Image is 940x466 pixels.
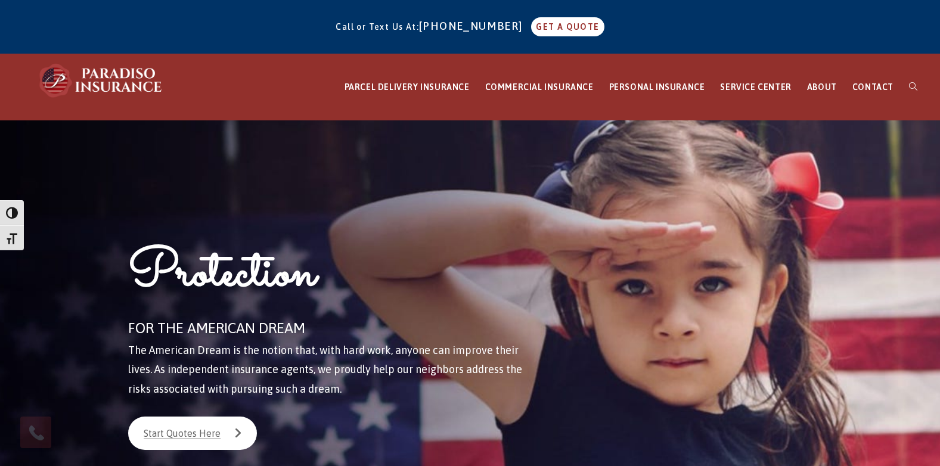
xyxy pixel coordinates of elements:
img: Phone icon [27,423,46,442]
span: ABOUT [807,82,837,92]
h1: Protection [128,240,543,315]
span: PERSONAL INSURANCE [609,82,705,92]
a: COMMERCIAL INSURANCE [477,54,601,120]
a: CONTACT [845,54,901,120]
a: PARCEL DELIVERY INSURANCE [337,54,477,120]
a: SERVICE CENTER [712,54,799,120]
span: COMMERCIAL INSURANCE [485,82,594,92]
span: PARCEL DELIVERY INSURANCE [345,82,470,92]
img: Paradiso Insurance [36,63,167,98]
span: SERVICE CENTER [720,82,791,92]
span: Call or Text Us At: [336,22,419,32]
a: GET A QUOTE [531,17,604,36]
a: ABOUT [799,54,845,120]
span: The American Dream is the notion that, with hard work, anyone can improve their lives. As indepen... [128,344,522,395]
span: FOR THE AMERICAN DREAM [128,320,305,336]
span: CONTACT [852,82,894,92]
a: [PHONE_NUMBER] [419,20,529,32]
a: Start Quotes Here [128,417,257,450]
a: PERSONAL INSURANCE [601,54,713,120]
